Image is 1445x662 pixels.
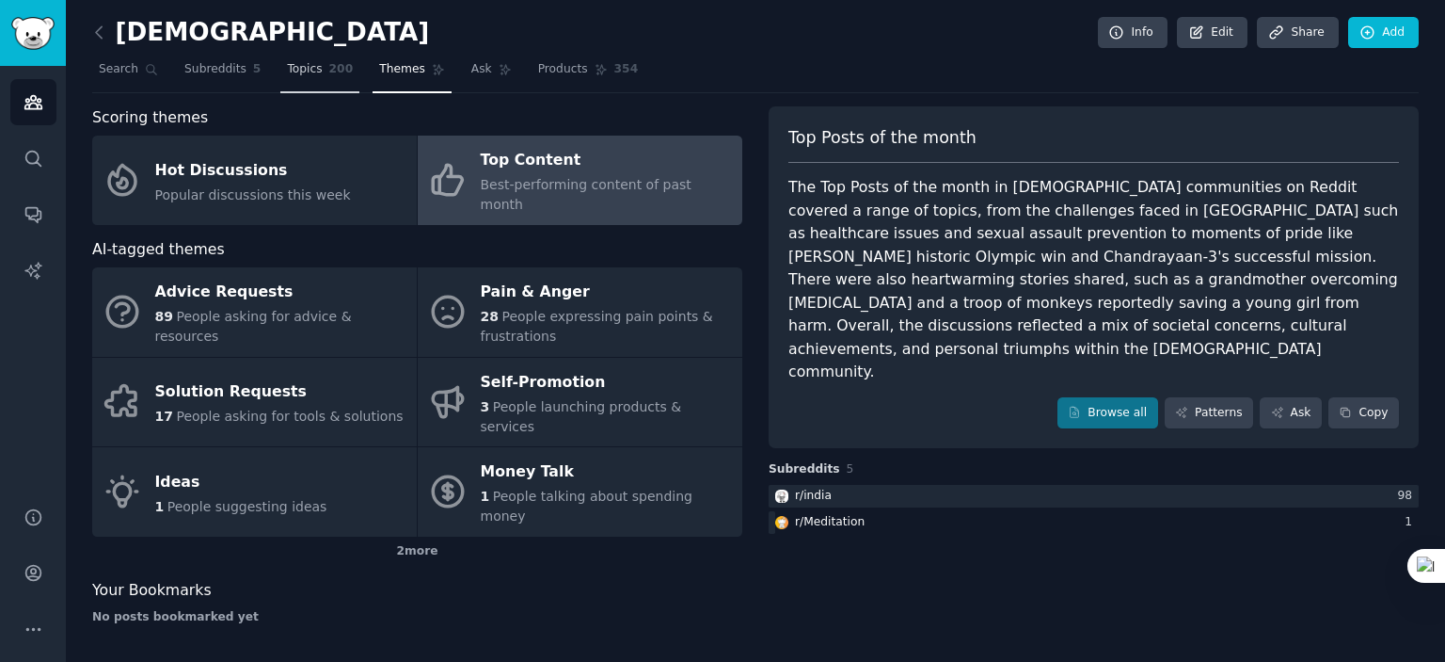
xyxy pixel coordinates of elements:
span: Products [538,61,588,78]
span: Search [99,61,138,78]
a: Ask [1260,397,1322,429]
a: Info [1098,17,1167,49]
span: 5 [253,61,262,78]
a: indiar/india98 [769,485,1419,509]
div: Hot Discussions [155,155,351,186]
span: People expressing pain points & frustrations [481,309,713,344]
div: 98 [1397,488,1419,505]
a: Search [92,55,165,93]
span: AI-tagged themes [92,238,225,262]
span: 1 [481,489,490,504]
img: india [775,490,788,503]
a: Patterns [1165,397,1253,429]
span: Top Posts of the month [788,126,977,150]
a: Ideas1People suggesting ideas [92,447,417,537]
span: Scoring themes [92,106,208,130]
img: Meditation [775,516,788,529]
div: r/ Meditation [795,514,865,531]
div: r/ india [795,488,832,505]
a: Meditationr/Meditation1 [769,511,1419,535]
span: 200 [329,61,354,78]
div: 2 more [92,537,742,567]
span: People asking for tools & solutions [176,409,403,424]
div: The Top Posts of the month in [DEMOGRAPHIC_DATA] communities on Reddit covered a range of topics,... [788,176,1399,384]
span: 1 [155,499,165,514]
span: 5 [847,462,854,476]
span: Ask [471,61,492,78]
span: People asking for advice & resources [155,309,352,344]
span: Themes [379,61,425,78]
span: 17 [155,409,173,424]
span: 3 [481,399,490,414]
span: Popular discussions this week [155,187,351,202]
span: People suggesting ideas [167,499,327,514]
span: 89 [155,309,173,324]
span: 354 [614,61,639,78]
div: Pain & Anger [481,278,733,308]
div: 1 [1405,514,1419,531]
span: People launching products & services [481,399,682,434]
div: Money Talk [481,458,733,488]
span: Topics [287,61,322,78]
a: Products354 [532,55,644,93]
a: Pain & Anger28People expressing pain points & frustrations [418,267,742,357]
a: Solution Requests17People asking for tools & solutions [92,358,417,447]
div: Advice Requests [155,278,407,308]
span: 28 [481,309,499,324]
img: GummySearch logo [11,17,55,50]
a: Share [1257,17,1338,49]
a: Add [1348,17,1419,49]
div: Ideas [155,467,327,497]
a: Advice Requests89People asking for advice & resources [92,267,417,357]
a: Ask [465,55,518,93]
div: Top Content [481,146,733,176]
span: People talking about spending money [481,489,692,524]
a: Subreddits5 [178,55,267,93]
a: Top ContentBest-performing content of past month [418,136,742,225]
span: Your Bookmarks [92,579,212,603]
span: Subreddits [769,461,840,478]
a: Edit [1177,17,1247,49]
div: Solution Requests [155,378,404,408]
a: Money Talk1People talking about spending money [418,447,742,537]
a: Hot DiscussionsPopular discussions this week [92,136,417,225]
a: Themes [373,55,452,93]
div: Self-Promotion [481,367,733,397]
a: Browse all [1057,397,1158,429]
span: Best-performing content of past month [481,177,691,212]
h2: [DEMOGRAPHIC_DATA] [92,18,429,48]
a: Topics200 [280,55,359,93]
a: Self-Promotion3People launching products & services [418,358,742,447]
div: No posts bookmarked yet [92,609,742,626]
button: Copy [1328,397,1399,429]
span: Subreddits [184,61,246,78]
